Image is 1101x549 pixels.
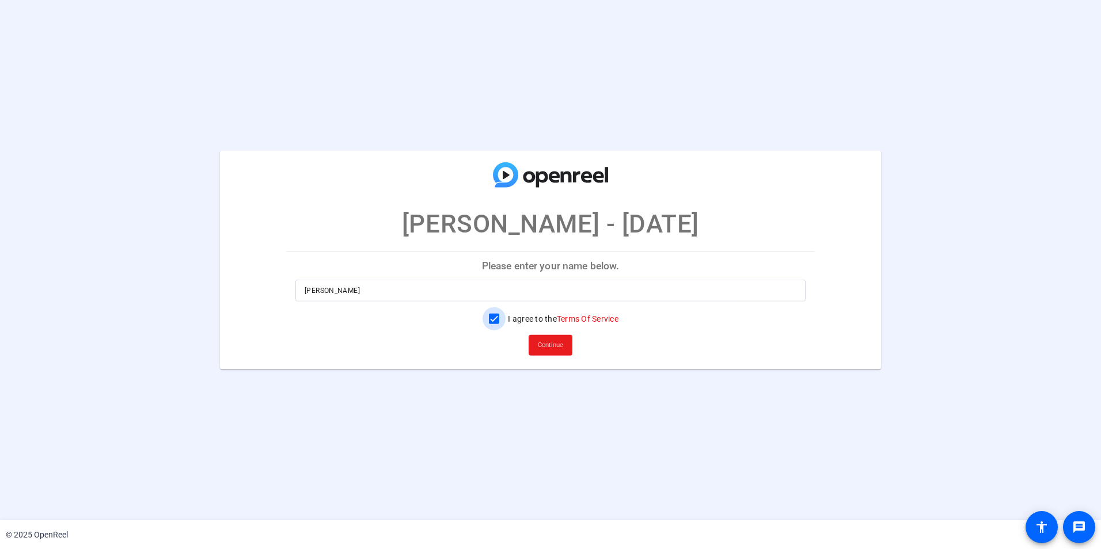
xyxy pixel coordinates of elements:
[402,205,699,243] p: [PERSON_NAME] - [DATE]
[529,335,572,356] button: Continue
[506,313,618,325] label: I agree to the
[1072,520,1086,534] mat-icon: message
[538,337,563,354] span: Continue
[1035,520,1049,534] mat-icon: accessibility
[305,284,796,298] input: Enter your name
[286,252,815,280] p: Please enter your name below.
[557,314,618,323] a: Terms Of Service
[6,529,68,541] div: © 2025 OpenReel
[493,162,608,188] img: company-logo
